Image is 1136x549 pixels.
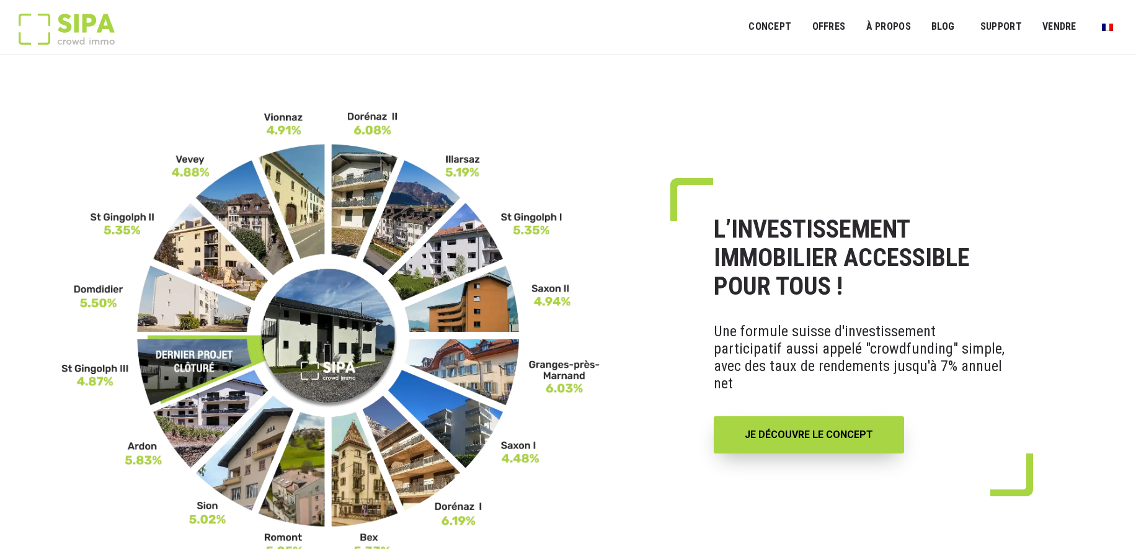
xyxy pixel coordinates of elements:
[1102,24,1113,31] img: Français
[748,11,1117,42] nav: Menu principal
[714,416,904,453] a: JE DÉCOUVRE LE CONCEPT
[740,13,799,41] a: Concept
[1094,15,1121,38] a: Passer à
[1034,13,1085,41] a: VENDRE
[714,215,1006,301] h1: L’INVESTISSEMENT IMMOBILIER ACCESSIBLE POUR TOUS !
[858,13,919,41] a: À PROPOS
[714,313,1006,401] p: Une formule suisse d'investissement participatif aussi appelé "crowdfunding" simple, avec des tau...
[923,13,963,41] a: Blog
[972,13,1030,41] a: SUPPORT
[804,13,853,41] a: OFFRES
